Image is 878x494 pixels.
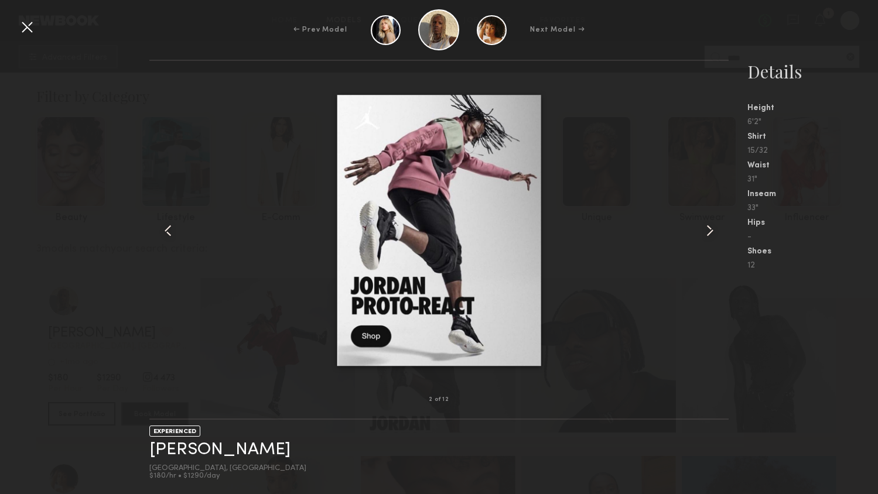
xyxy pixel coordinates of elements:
[747,190,878,198] div: Inseam
[747,248,878,256] div: Shoes
[747,262,878,270] div: 12
[429,397,449,403] div: 2 of 12
[747,104,878,112] div: Height
[149,472,306,480] div: $180/hr • $1290/day
[747,176,878,184] div: 31"
[747,204,878,212] div: 33"
[149,465,306,472] div: [GEOGRAPHIC_DATA], [GEOGRAPHIC_DATA]
[747,162,878,170] div: Waist
[747,60,878,83] div: Details
[747,118,878,126] div: 6'2"
[530,25,585,35] div: Next Model →
[747,233,878,241] div: -
[747,147,878,155] div: 15/32
[149,441,291,459] a: [PERSON_NAME]
[293,25,347,35] div: ← Prev Model
[149,426,200,437] div: EXPERIENCED
[747,219,878,227] div: Hips
[747,133,878,141] div: Shirt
